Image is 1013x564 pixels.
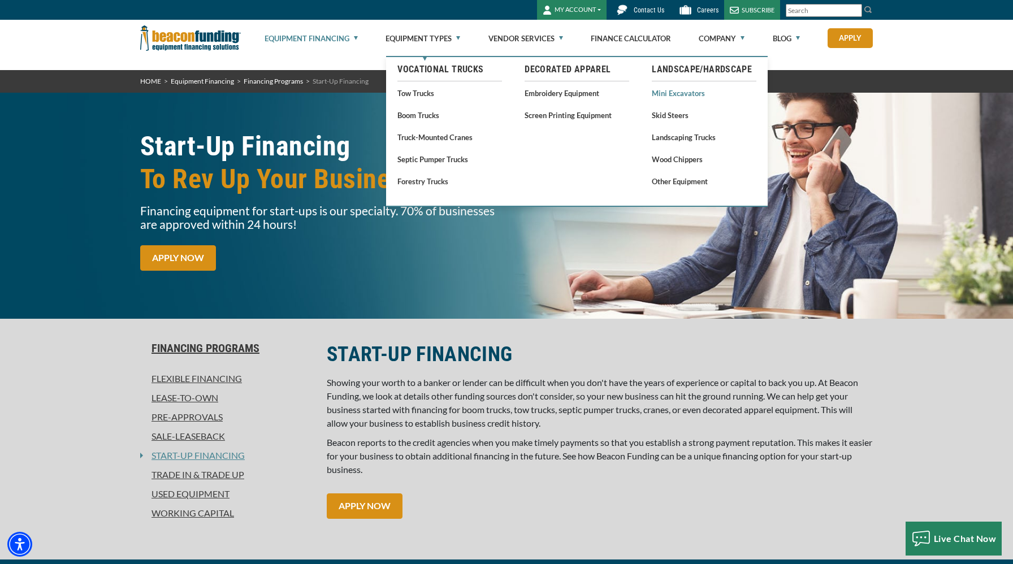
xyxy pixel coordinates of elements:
[140,429,313,443] a: Sale-Leaseback
[786,4,862,17] input: Search
[140,130,500,196] h1: Start-Up Financing
[313,77,369,85] span: Start-Up Financing
[265,20,358,57] a: Equipment Financing
[652,86,756,100] a: Mini Excavators
[828,28,873,48] a: Apply
[488,20,563,57] a: Vendor Services
[140,341,313,355] a: Financing Programs
[140,245,216,271] a: APPLY NOW
[906,522,1002,556] button: Live Chat Now
[140,372,313,385] a: Flexible Financing
[634,6,664,14] span: Contact Us
[327,341,873,367] h2: START-UP FINANCING
[652,152,756,166] a: Wood Chippers
[140,163,500,196] span: To Rev Up Your Business
[327,493,402,519] a: APPLY NOW
[934,533,997,544] span: Live Chat Now
[397,86,502,100] a: Tow Trucks
[244,77,303,85] a: Financing Programs
[140,77,161,85] a: HOME
[140,410,313,424] a: Pre-approvals
[171,77,234,85] a: Equipment Financing
[140,20,241,57] img: Beacon Funding Corporation logo
[140,204,500,231] p: Financing equipment for start-ups is our specialty. 70% of businesses are approved within 24 hours!
[397,130,502,144] a: Truck-Mounted Cranes
[652,174,756,188] a: Other Equipment
[140,468,313,481] a: Trade In & Trade Up
[850,6,859,15] a: Clear search text
[397,108,502,122] a: Boom Trucks
[525,86,629,100] a: Embroidery Equipment
[140,391,313,405] a: Lease-To-Own
[397,63,502,76] a: Vocational Trucks
[140,487,313,501] a: Used Equipment
[386,20,460,57] a: Equipment Types
[397,174,502,188] a: Forestry Trucks
[652,130,756,144] a: Landscaping Trucks
[697,6,718,14] span: Careers
[140,506,313,520] a: Working Capital
[143,449,245,462] a: Start-Up Financing
[699,20,744,57] a: Company
[773,20,800,57] a: Blog
[525,108,629,122] a: Screen Printing Equipment
[652,63,756,76] a: Landscape/Hardscape
[397,152,502,166] a: Septic Pumper Trucks
[652,108,756,122] a: Skid Steers
[7,532,32,557] div: Accessibility Menu
[327,377,858,428] span: Showing your worth to a banker or lender can be difficult when you don't have the years of experi...
[327,437,872,475] span: Beacon reports to the credit agencies when you make timely payments so that you establish a stron...
[591,20,671,57] a: Finance Calculator
[525,63,629,76] a: Decorated Apparel
[864,5,873,14] img: Search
